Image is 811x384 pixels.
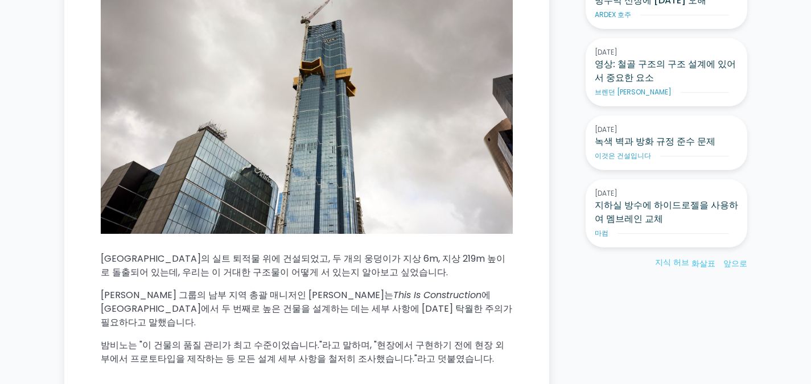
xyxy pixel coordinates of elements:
font: [DATE] [595,188,617,198]
font: 브렌던 [PERSON_NAME] [595,87,672,97]
font: 영상: 철골 구조의 구조 설계에 있어서 중요한 요소 [595,57,736,84]
a: [DATE]녹색 벽과 방화 규정 준수 문제이것은 건설입니다 [586,115,747,170]
font: 에 [GEOGRAPHIC_DATA]에서 두 번째로 높은 건물을 설계하는 데는 세부 사항에 [DATE] 탁월한 주의가 필요하다고 말했습니다. [101,288,512,329]
font: 마컴 [595,228,608,238]
font: 지하실 방수에 하이드로젤을 사용하여 멤브레인 교체 [595,199,738,225]
font: ARDEX 호주 [595,10,631,19]
font: [DATE] [595,125,617,134]
font: [PERSON_NAME] 그룹의 남부 지역 총괄 매니저인 [PERSON_NAME]는 [101,288,393,302]
font: 밤비노는 "이 건물의 품질 관리가 최고 수준이었습니다."라고 말하며, "현장에서 구현하기 전에 현장 외부에서 프로토타입을 제작하는 등 모든 설계 세부 사항을 철저히 조사했습니... [101,338,504,365]
font: 녹색 벽과 방화 규정 준수 문제 [595,135,715,148]
a: [DATE]지하실 방수에 하이드로젤을 사용하여 멤브레인 교체마컴 [586,179,747,247]
a: 지식 허브화살표_앞으로 [655,257,747,269]
font: [GEOGRAPHIC_DATA]의 실트 퇴적물 위에 건설되었고, 두 개의 웅덩이가 지상 6m, 지상 219m 높이로 돌출되어 있는데, 우리는 이 거대한 구조물이 어떻게 서 있... [101,252,505,279]
font: 화살표_앞으로 [691,258,747,266]
font: This Is Construction [393,288,481,302]
font: 이것은 건설입니다 [595,151,651,160]
font: 지식 허브 [655,257,689,268]
font: [DATE] [595,47,617,57]
a: [DATE]영상: 철골 구조의 구조 설계에 있어서 중요한 요소브렌던 [PERSON_NAME] [586,38,747,106]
